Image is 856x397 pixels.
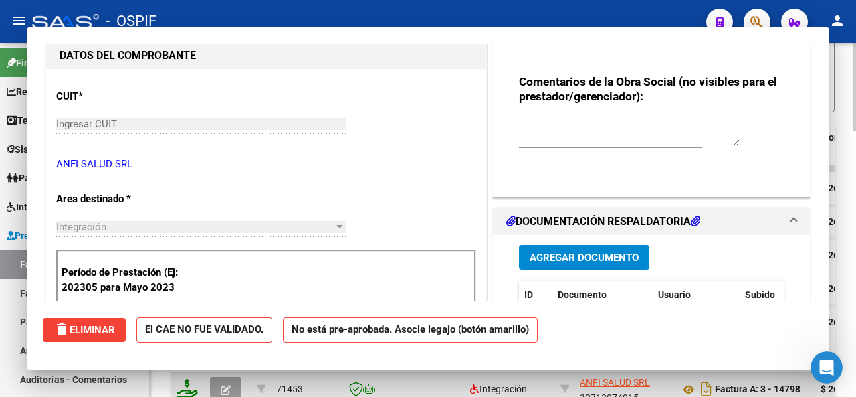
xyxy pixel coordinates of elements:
[7,228,128,243] span: Prestadores / Proveedores
[56,89,182,104] p: CUIT
[580,377,650,388] span: ANFI SALUD SRL
[136,317,272,343] strong: El CAE NO FUE VALIDADO.
[740,281,807,309] datatable-header-cell: Subido
[519,75,777,103] strong: Comentarios de la Obra Social (no visibles para el prestador/gerenciador):
[519,281,552,309] datatable-header-cell: ID
[53,321,70,337] mat-icon: delete
[811,351,843,384] iframe: Intercom live chat
[56,157,476,172] p: ANFI SALUD SRL
[7,171,49,185] span: Padrón
[56,191,182,207] p: Area destinado *
[283,317,538,343] strong: No está pre-aprobada. Asocie legajo (botón amarillo)
[558,289,607,300] span: Documento
[552,281,653,309] datatable-header-cell: Documento
[60,49,196,62] strong: DATOS DEL COMPROBANTE
[56,221,106,233] span: Integración
[715,384,800,395] strong: Factura A: 3 - 14798
[653,281,740,309] datatable-header-cell: Usuario
[7,113,58,128] span: Tesorería
[829,13,845,29] mat-icon: person
[53,324,115,336] span: Eliminar
[43,318,126,342] button: Eliminar
[470,384,527,394] span: Integración
[7,56,76,70] span: Firma Express
[106,7,156,36] span: - OSPIF
[821,132,848,143] span: Monto
[11,13,27,29] mat-icon: menu
[745,289,775,300] span: Subido
[524,289,533,300] span: ID
[7,200,130,214] span: Integración (discapacidad)
[7,84,55,99] span: Reportes
[519,245,649,270] button: Agregar Documento
[506,214,700,230] h1: DOCUMENTACIÓN RESPALDATORIA
[7,142,50,157] span: Sistema
[493,208,810,235] mat-expansion-panel-header: DOCUMENTACIÓN RESPALDATORIA
[62,265,185,295] p: Período de Prestación (Ej: 202305 para Mayo 2023
[276,384,303,394] span: 71453
[530,252,639,264] span: Agregar Documento
[658,289,691,300] span: Usuario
